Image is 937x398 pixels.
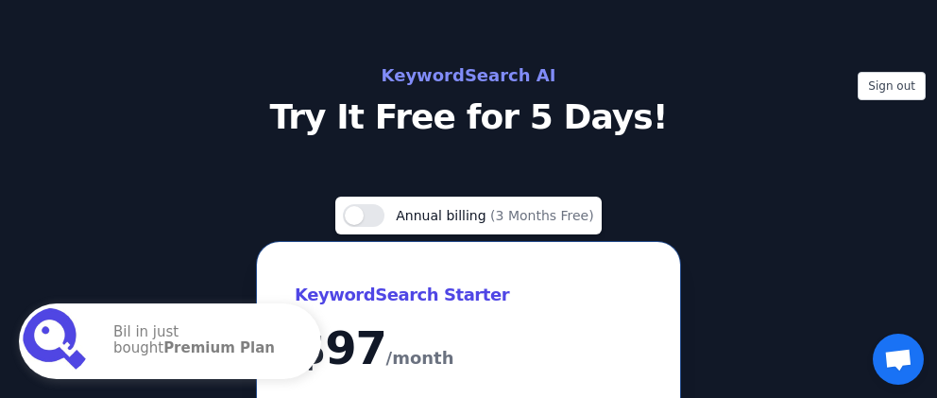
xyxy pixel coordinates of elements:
p: Try It Free for 5 Days! [151,98,786,136]
span: Annual billing [396,208,490,223]
h3: KeywordSearch Starter [295,280,642,310]
strong: Premium Plan [163,339,275,356]
p: Bil in just bought [113,324,302,358]
img: Premium Plan [23,307,91,375]
h2: KeywordSearch AI [151,61,786,91]
button: Sign out [858,72,926,100]
span: (3 Months Free) [490,208,594,223]
div: Open chat [873,334,924,385]
div: $ 97 [295,325,642,373]
span: /month [386,343,454,373]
